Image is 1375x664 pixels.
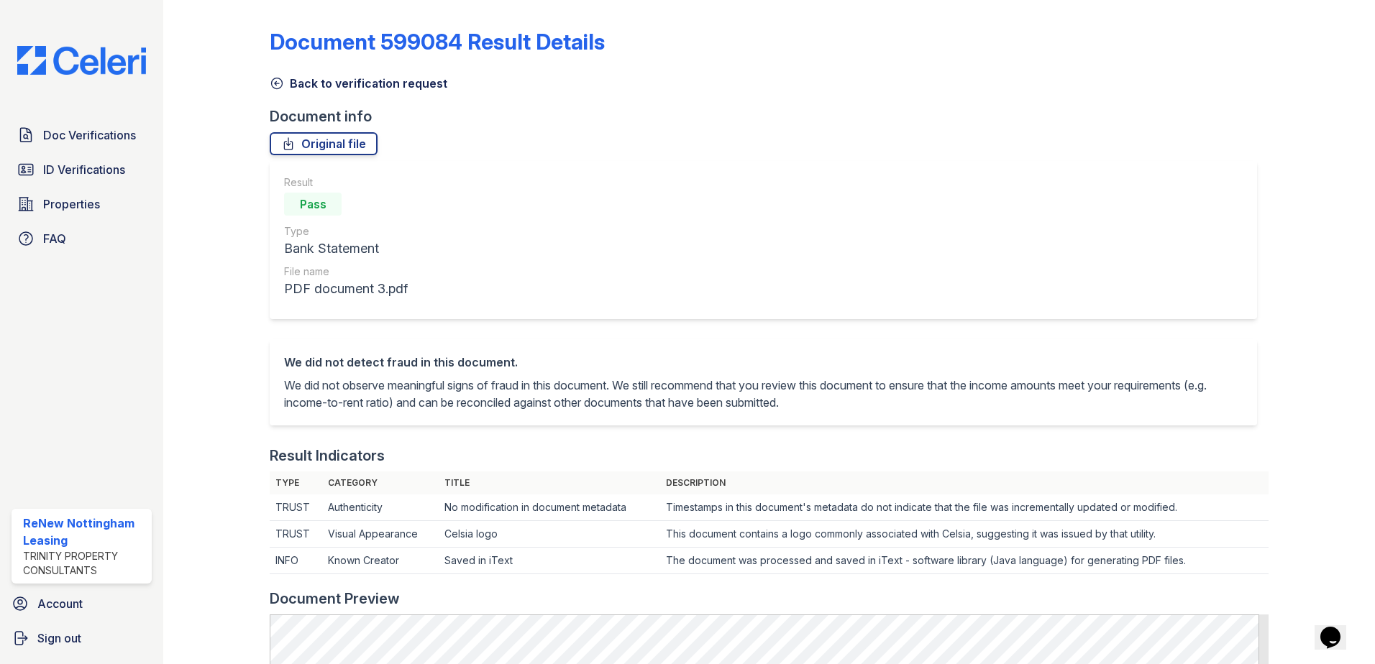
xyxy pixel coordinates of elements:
div: Trinity Property Consultants [23,549,146,578]
div: Type [284,224,408,239]
span: Sign out [37,630,81,647]
div: We did not detect fraud in this document. [284,354,1243,371]
img: CE_Logo_Blue-a8612792a0a2168367f1c8372b55b34899dd931a85d93a1a3d3e32e68fde9ad4.png [6,46,157,75]
td: TRUST [270,494,322,521]
a: Original file [270,132,378,155]
a: ID Verifications [12,155,152,184]
td: Authenticity [322,494,438,521]
a: Document 599084 Result Details [270,29,605,55]
td: TRUST [270,521,322,548]
span: Account [37,595,83,612]
div: Bank Statement [284,239,408,259]
a: FAQ [12,224,152,253]
a: Properties [12,190,152,218]
a: Doc Verifications [12,121,152,149]
td: Known Creator [322,548,438,574]
td: Celsia logo [439,521,660,548]
td: Timestamps in this document's metadata do not indicate that the file was incrementally updated or... [660,494,1269,521]
th: Description [660,471,1269,494]
th: Category [322,471,438,494]
td: Visual Appearance [322,521,438,548]
div: File name [284,264,408,279]
div: Result [284,175,408,190]
span: Properties [43,195,100,213]
a: Account [6,589,157,618]
div: Document Preview [270,589,400,609]
div: PDF document 3.pdf [284,279,408,299]
th: Title [439,471,660,494]
a: Sign out [6,624,157,653]
a: Back to verification request [270,75,447,92]
span: Doc Verifications [43,126,136,144]
span: FAQ [43,230,66,247]
td: Saved in iText [439,548,660,574]
td: No modification in document metadata [439,494,660,521]
div: ReNew Nottingham Leasing [23,515,146,549]
td: This document contains a logo commonly associated with Celsia, suggesting it was issued by that u... [660,521,1269,548]
span: ID Verifications [43,161,125,178]
div: Pass [284,193,342,216]
iframe: chat widget [1315,607,1361,650]
p: We did not observe meaningful signs of fraud in this document. We still recommend that you review... [284,377,1243,411]
div: Document info [270,106,1269,126]
div: Result Indicators [270,446,385,466]
td: INFO [270,548,322,574]
td: The document was processed and saved in iText - software library (Java language) for generating P... [660,548,1269,574]
th: Type [270,471,322,494]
